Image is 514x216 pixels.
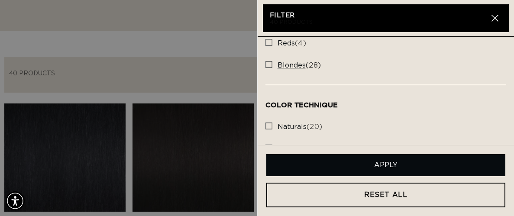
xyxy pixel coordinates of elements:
h3: Color Technique [265,101,507,109]
span: blondes [278,62,306,69]
h2: Filter [270,11,488,20]
span: reds [278,40,295,47]
span: (20) [278,123,323,132]
p: 40 products [270,20,488,25]
span: (28) [278,61,321,70]
span: (4) [278,39,307,48]
div: Accessibility Menu [6,191,25,210]
a: RESET ALL [266,183,506,207]
button: Apply [266,154,506,176]
span: naturals [278,123,307,130]
iframe: Chat Widget [471,174,514,216]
